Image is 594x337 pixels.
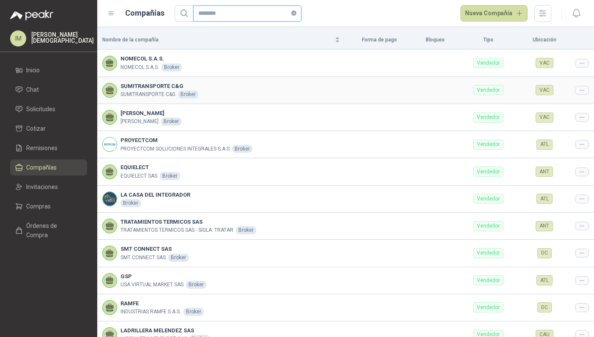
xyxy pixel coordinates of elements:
span: Órdenes de Compra [26,221,79,240]
div: Broker [160,172,180,180]
span: close-circle [291,11,296,16]
a: Invitaciones [10,179,87,195]
div: Broker [232,145,252,153]
img: Company Logo [103,137,117,151]
span: Inicio [26,66,40,75]
div: Broker [120,199,141,207]
div: Vendedor [473,112,504,123]
div: Broker [161,118,181,126]
div: Broker [162,63,182,71]
div: Vendedor [473,221,504,231]
div: Broker [236,226,256,234]
b: PROYECTCOM [120,136,252,145]
button: Nueva Compañía [460,5,528,22]
div: Broker [178,90,198,99]
div: Broker [168,254,189,262]
b: NOMECOL S.A.S. [120,55,182,63]
b: RAMFE [120,299,204,308]
a: Remisiones [10,140,87,156]
img: Company Logo [103,192,117,206]
div: ATL [537,194,553,204]
b: LADRILLERA MELENDEZ SAS [120,326,210,335]
th: Bloqueo [413,30,457,49]
a: Cotizar [10,121,87,137]
img: Logo peakr [10,10,53,20]
p: INDUSTRIAS RAMFE S.A.S. [120,308,181,316]
p: [PERSON_NAME] [DEMOGRAPHIC_DATA] [31,32,94,44]
span: Compras [26,202,51,211]
p: PROYECTCOM SOLUCIONES INTEGRALES S.A.S [120,145,230,153]
div: Vendedor [473,275,504,285]
a: Inicio [10,62,87,78]
div: ATL [537,275,553,285]
p: SMT CONNECT SAS [120,254,166,262]
div: VAC [536,85,553,95]
p: USA VIRTUAL MARKET SAS [120,281,183,289]
b: SUMITRANSPORTE C&G [120,82,198,90]
div: Vendedor [473,85,504,95]
div: IM [10,30,26,47]
p: EQUIELECT SAS [120,172,157,180]
div: Broker [186,281,206,289]
span: Solicitudes [26,104,55,114]
span: Nombre de la compañía [102,36,333,44]
div: DC [537,248,552,258]
div: Vendedor [473,302,504,312]
div: ATL [537,140,553,150]
b: TRATAMIENTOS TERMICOS SAS [120,218,256,226]
th: Nombre de la compañía [97,30,345,49]
b: LA CASA DEL INTEGRADOR [120,191,190,199]
th: Tipo [457,30,519,49]
div: ANT [536,221,553,231]
div: Vendedor [473,140,504,150]
a: Órdenes de Compra [10,218,87,243]
a: Chat [10,82,87,98]
p: [PERSON_NAME] [120,118,159,126]
span: Chat [26,85,39,94]
p: NOMECOL S.A.S. [120,63,159,71]
a: Solicitudes [10,101,87,117]
h1: Compañías [125,7,164,19]
div: Broker [183,308,204,316]
b: [PERSON_NAME] [120,109,181,118]
span: Cotizar [26,124,46,133]
span: close-circle [291,9,296,17]
div: ANT [536,167,553,177]
b: EQUIELECT [120,163,180,172]
span: Invitaciones [26,182,58,192]
th: Forma de pago [345,30,413,49]
div: VAC [536,58,553,68]
b: GSP [120,272,206,281]
div: Vendedor [473,167,504,177]
div: Vendedor [473,194,504,204]
div: Vendedor [473,58,504,68]
div: DC [537,302,552,312]
a: Compañías [10,159,87,175]
th: Ubicación [519,30,570,49]
p: TRATAMIENTOS TERMICOS SAS - SIGLA: TRATAR [120,226,233,234]
b: SMT CONNECT SAS [120,245,189,253]
p: SUMITRANSPORTE C&G [120,90,175,99]
span: Compañías [26,163,57,172]
span: Remisiones [26,143,57,153]
div: VAC [536,112,553,123]
a: Compras [10,198,87,214]
div: Vendedor [473,248,504,258]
